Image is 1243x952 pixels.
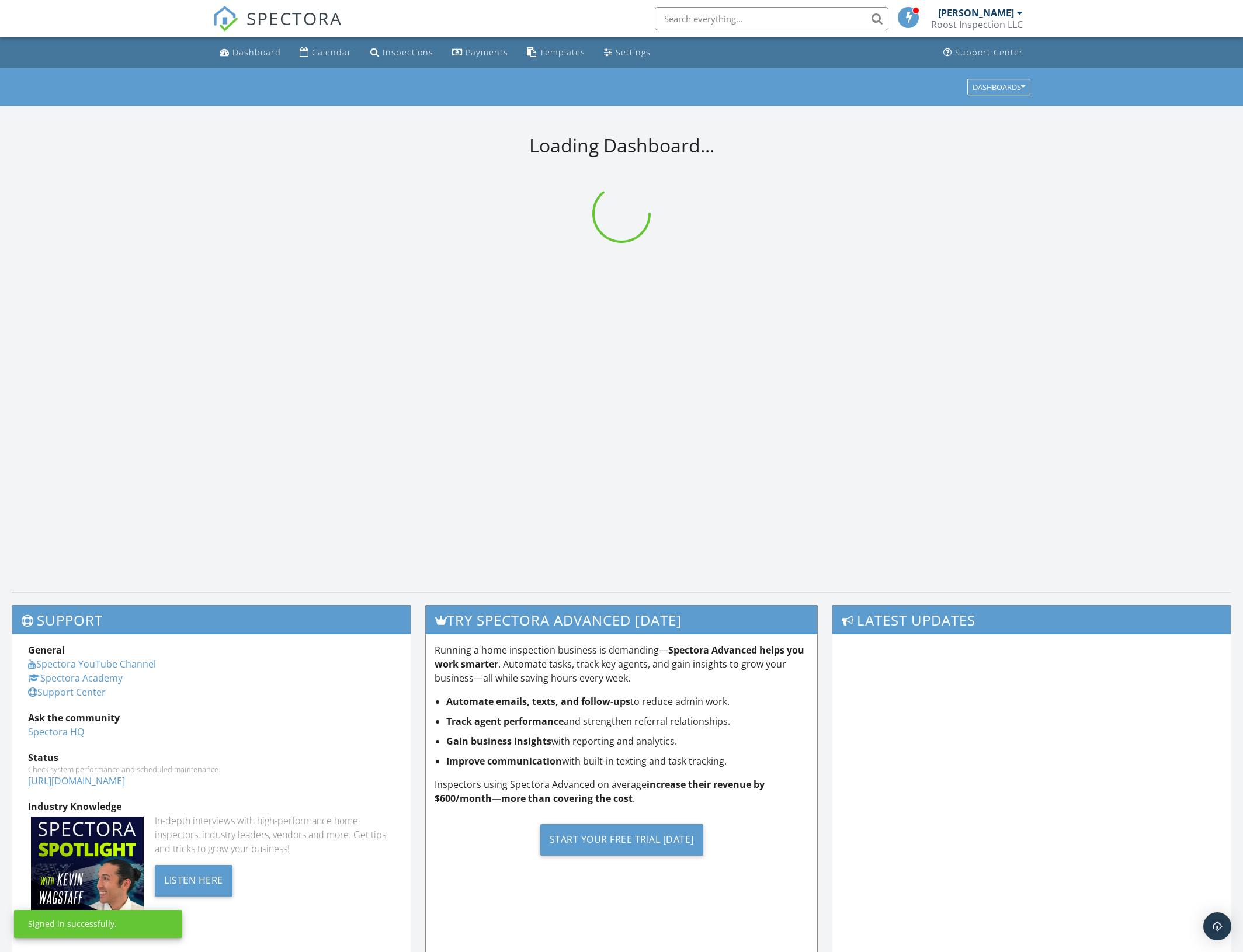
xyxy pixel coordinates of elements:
[931,19,1023,30] div: Roost Inspection LLC
[435,815,808,864] a: Start Your Free Trial [DATE]
[215,42,286,64] a: Dashboard
[12,606,411,634] h3: Support
[446,755,562,767] strong: Improve communication
[28,774,125,787] a: [URL][DOMAIN_NAME]
[973,83,1025,91] div: Dashboards
[540,824,703,856] div: Start Your Free Trial [DATE]
[446,715,564,728] strong: Track agent performance
[366,42,438,64] a: Inspections
[28,918,117,930] div: Signed in successfully.
[655,7,888,30] input: Search everything...
[31,817,144,929] img: Spectoraspolightmain
[435,644,804,670] strong: Spectora Advanced helps you work smarter
[28,765,395,774] div: Check system performance and scheduled maintenance.
[446,754,808,768] li: with built-in texting and task tracking.
[955,47,1023,58] div: Support Center
[28,800,395,814] div: Industry Knowledge
[522,42,590,64] a: Templates
[246,6,342,30] span: SPECTORA
[435,643,808,685] p: Running a home inspection business is demanding— . Automate tasks, track key agents, and gain ins...
[540,47,585,58] div: Templates
[446,695,630,708] strong: Automate emails, texts, and follow-ups
[312,47,352,58] div: Calendar
[616,47,651,58] div: Settings
[28,644,65,656] strong: General
[832,606,1231,634] h3: Latest Updates
[28,658,156,670] a: Spectora YouTube Channel
[426,606,817,634] h3: Try spectora advanced [DATE]
[967,79,1030,95] button: Dashboards
[28,711,395,725] div: Ask the community
[155,814,395,856] div: In-depth interviews with high-performance home inspectors, industry leaders, vendors and more. Ge...
[599,42,655,64] a: Settings
[28,686,106,699] a: Support Center
[28,751,395,765] div: Status
[446,694,808,708] li: to reduce admin work.
[28,725,84,738] a: Spectora HQ
[446,735,551,748] strong: Gain business insights
[435,778,765,805] strong: increase their revenue by $600/month—more than covering the cost
[295,42,356,64] a: Calendar
[938,7,1014,19] div: [PERSON_NAME]
[155,873,232,886] a: Listen Here
[447,42,513,64] a: Payments
[466,47,508,58] div: Payments
[446,714,808,728] li: and strengthen referral relationships.
[232,47,281,58] div: Dashboard
[213,6,238,32] img: The Best Home Inspection Software - Spectora
[939,42,1028,64] a: Support Center
[1203,912,1231,940] div: Open Intercom Messenger
[213,16,342,40] a: SPECTORA
[383,47,433,58] div: Inspections
[28,672,123,685] a: Spectora Academy
[435,777,808,805] p: Inspectors using Spectora Advanced on average .
[155,865,232,897] div: Listen Here
[446,734,808,748] li: with reporting and analytics.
